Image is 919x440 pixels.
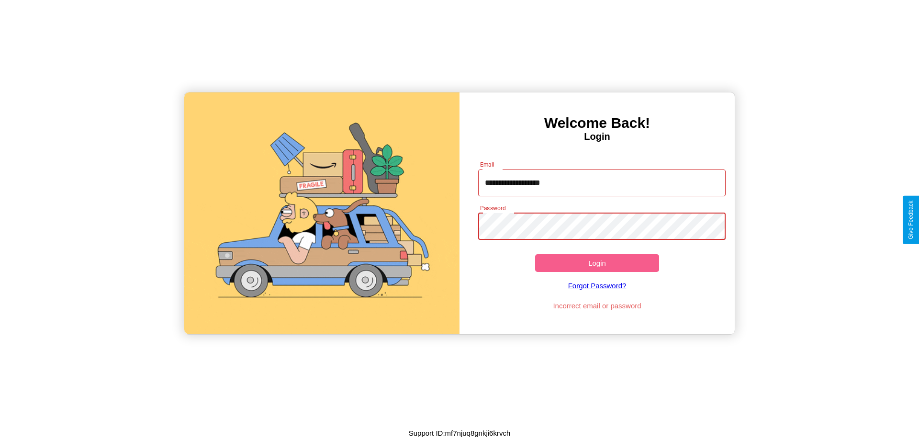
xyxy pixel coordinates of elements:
label: Password [480,204,505,212]
h4: Login [459,131,735,142]
label: Email [480,160,495,169]
div: Give Feedback [908,201,914,239]
h3: Welcome Back! [459,115,735,131]
button: Login [535,254,659,272]
a: Forgot Password? [473,272,721,299]
p: Support ID: mf7njuq8gnkji6krvch [409,427,511,440]
img: gif [184,92,459,334]
p: Incorrect email or password [473,299,721,312]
